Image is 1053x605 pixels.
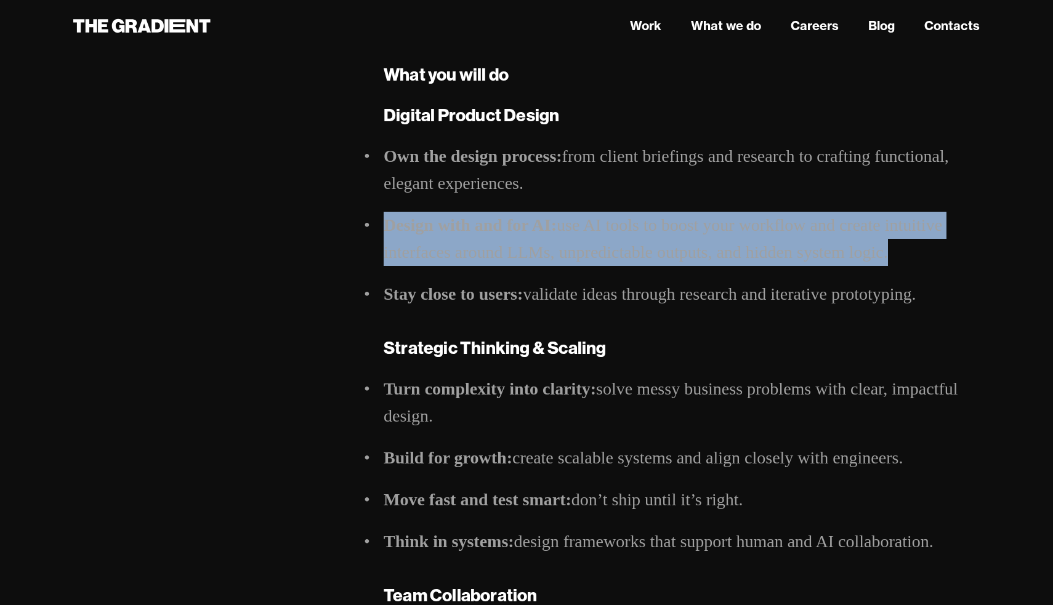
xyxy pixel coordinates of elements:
strong: What you will do [384,63,509,85]
a: What we do [691,17,761,35]
a: Blog [868,17,895,35]
strong: Move fast and test smart: [384,490,571,509]
strong: Build for growth: [384,448,512,467]
strong: Own the design process: [384,146,562,166]
a: Careers [791,17,839,35]
strong: Stay close to users: [384,284,523,303]
a: Contacts [924,17,980,35]
li: create scalable systems and align closely with engineers. [384,444,980,471]
li: validate ideas through research and iterative prototyping. [384,281,980,308]
strong: Design with and for AI: [384,215,557,234]
li: solve messy business problems with clear, impactful design. [384,375,980,430]
a: Work [630,17,661,35]
li: don’t ship until it’s right. [384,486,980,513]
strong: Turn complexity into clarity: [384,379,596,398]
strong: Digital Product Design [384,104,559,126]
strong: Strategic Thinking & Scaling [384,337,607,358]
li: design frameworks that support human and AI collaboration. [384,528,980,555]
li: use AI tools to boost your workflow and create intuitive interfaces around LLMs, unpredictable ou... [384,212,980,266]
strong: Think in systems: [384,532,514,551]
li: from client briefings and research to crafting functional, elegant experiences. [384,143,980,197]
